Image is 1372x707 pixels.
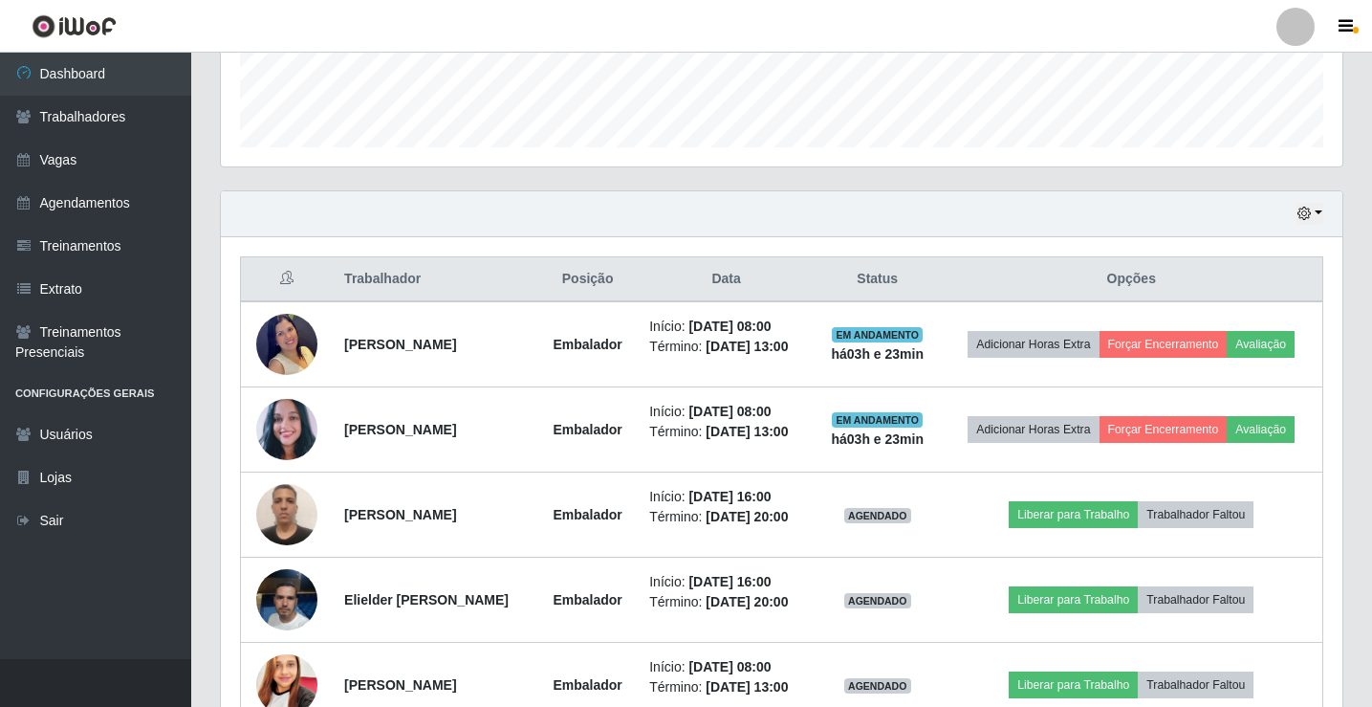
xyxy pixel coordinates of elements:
[832,412,923,428] span: EM ANDAMENTO
[1227,331,1295,358] button: Avaliação
[688,404,771,419] time: [DATE] 08:00
[831,431,924,447] strong: há 03 h e 23 min
[649,507,803,527] li: Término:
[553,422,621,437] strong: Embalador
[256,301,317,387] img: 1752757306371.jpeg
[1138,586,1253,613] button: Trabalhador Faltou
[344,592,509,608] strong: Elielder [PERSON_NAME]
[256,545,317,654] img: 1745009989662.jpeg
[553,507,621,522] strong: Embalador
[706,424,788,439] time: [DATE] 13:00
[688,319,771,334] time: [DATE] 08:00
[1009,501,1138,528] button: Liberar para Trabalho
[649,422,803,442] li: Término:
[688,574,771,589] time: [DATE] 16:00
[256,395,317,465] img: 1757518630972.jpeg
[649,337,803,357] li: Término:
[649,402,803,422] li: Início:
[832,327,923,342] span: EM ANDAMENTO
[706,509,788,524] time: [DATE] 20:00
[1227,416,1295,443] button: Avaliação
[638,257,815,302] th: Data
[649,487,803,507] li: Início:
[1138,672,1253,698] button: Trabalhador Faltou
[844,678,911,694] span: AGENDADO
[688,489,771,504] time: [DATE] 16:00
[844,593,911,608] span: AGENDADO
[968,331,1099,358] button: Adicionar Horas Extra
[649,592,803,612] li: Término:
[1100,416,1228,443] button: Forçar Encerramento
[1100,331,1228,358] button: Forçar Encerramento
[553,592,621,608] strong: Embalador
[831,346,924,362] strong: há 03 h e 23 min
[688,659,771,674] time: [DATE] 08:00
[553,677,621,693] strong: Embalador
[553,337,621,352] strong: Embalador
[706,679,788,695] time: [DATE] 13:00
[815,257,941,302] th: Status
[649,657,803,677] li: Início:
[344,422,456,437] strong: [PERSON_NAME]
[649,677,803,697] li: Término:
[344,507,456,522] strong: [PERSON_NAME]
[968,416,1099,443] button: Adicionar Horas Extra
[1009,586,1138,613] button: Liberar para Trabalho
[344,677,456,693] strong: [PERSON_NAME]
[706,594,788,609] time: [DATE] 20:00
[649,317,803,337] li: Início:
[706,339,788,354] time: [DATE] 13:00
[941,257,1323,302] th: Opções
[1138,501,1253,528] button: Trabalhador Faltou
[1009,672,1138,698] button: Liberar para Trabalho
[844,508,911,523] span: AGENDADO
[256,474,317,555] img: 1745348003536.jpeg
[344,337,456,352] strong: [PERSON_NAME]
[537,257,638,302] th: Posição
[32,14,117,38] img: CoreUI Logo
[333,257,537,302] th: Trabalhador
[649,572,803,592] li: Início:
